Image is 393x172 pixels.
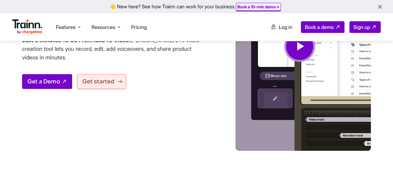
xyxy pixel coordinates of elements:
[4,4,389,10] div: 👋 New here? See how Trainn can work for your business.
[279,24,292,30] span: Log in
[362,142,393,172] iframe: Chat Widget
[22,36,200,62] h4: [PERSON_NAME]’s AI video creation tool lets you record, edit, add voiceovers, and share product v...
[237,4,279,9] a: Book a 10-min demo→
[267,22,296,33] a: Log in
[22,37,130,43] b: Just 5 Minutes To Go From Idea To Video!
[349,21,381,33] a: Sign up
[56,24,76,30] span: Features
[131,24,147,30] a: Pricing
[22,74,72,89] a: Get a Demo
[237,4,276,9] b: Book a 10-min demo
[77,74,126,89] a: Get started
[305,24,334,30] span: Book a demo
[91,24,115,30] span: Resources
[12,19,42,34] img: Trainn Logo
[301,21,344,33] a: Book a demo
[353,24,370,30] span: Sign up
